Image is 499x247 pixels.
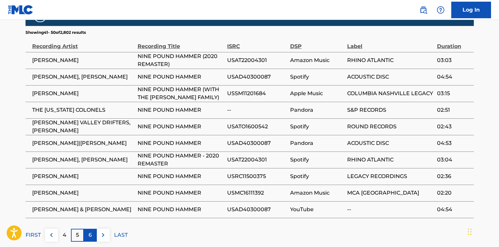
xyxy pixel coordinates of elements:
[437,6,445,14] img: help
[26,30,86,35] p: Showing 41 - 50 of 2,802 results
[437,123,470,131] span: 02:43
[32,156,134,164] span: [PERSON_NAME], [PERSON_NAME]
[138,123,224,131] span: NINE POUND HAMMER
[227,35,287,50] div: ISRC
[76,231,79,239] p: 5
[114,231,128,239] p: LAST
[32,35,134,50] div: Recording Artist
[468,222,472,242] div: Drag
[138,86,224,101] span: NINE POUND HAMMER (WITH THE [PERSON_NAME] FAMILY)
[290,56,344,64] span: Amazon Music
[32,206,134,214] span: [PERSON_NAME] & [PERSON_NAME]
[437,73,470,81] span: 04:54
[32,106,134,114] span: THE [US_STATE] COLONELS
[290,106,344,114] span: Pandora
[8,5,33,15] img: MLC Logo
[437,35,470,50] div: Duration
[290,156,344,164] span: Spotify
[347,35,433,50] div: Label
[347,189,433,197] span: MCA [GEOGRAPHIC_DATA]
[347,90,433,97] span: COLUMBIA NASHVILLE LEGACY
[434,3,447,17] div: Help
[290,189,344,197] span: Amazon Music
[419,6,427,14] img: search
[347,156,433,164] span: RHINO ATLANTIC
[63,231,66,239] p: 4
[347,206,433,214] span: --
[227,156,287,164] span: USAT22004301
[417,3,430,17] a: Public Search
[32,73,134,81] span: [PERSON_NAME], [PERSON_NAME]
[32,139,134,147] span: [PERSON_NAME]|[PERSON_NAME]
[89,231,92,239] p: 6
[138,206,224,214] span: NINE POUND HAMMER
[138,139,224,147] span: NINE POUND HAMMER
[290,123,344,131] span: Spotify
[437,206,470,214] span: 04:54
[290,73,344,81] span: Spotify
[437,56,470,64] span: 03:03
[47,231,55,239] img: left
[32,172,134,180] span: [PERSON_NAME]
[138,172,224,180] span: NINE POUND HAMMER
[32,189,134,197] span: [PERSON_NAME]
[451,2,491,18] a: Log In
[227,106,287,114] span: --
[437,106,470,114] span: 02:51
[290,206,344,214] span: YouTube
[138,73,224,81] span: NINE POUND HAMMER
[437,156,470,164] span: 03:04
[437,172,470,180] span: 02:36
[99,231,107,239] img: right
[290,172,344,180] span: Spotify
[347,139,433,147] span: ACOUSTIC DISC
[138,189,224,197] span: NINE POUND HAMMER
[347,123,433,131] span: ROUND RECORDS
[138,152,224,168] span: NINE POUND HAMMER - 2020 REMASTER
[347,172,433,180] span: LEGACY RECORDINGS
[227,56,287,64] span: USAT22004301
[437,189,470,197] span: 02:20
[227,90,287,97] span: USSM11201684
[347,56,433,64] span: RHINO ATLANTIC
[227,189,287,197] span: USMC16111392
[290,139,344,147] span: Pandora
[347,73,433,81] span: ACOUSTIC DISC
[138,52,224,68] span: NINE POUND HAMMER (2020 REMASTER)
[347,106,433,114] span: S&P RECORDS
[227,73,287,81] span: USAD40300087
[290,90,344,97] span: Apple Music
[32,119,134,135] span: [PERSON_NAME] VALLEY DRIFTERS, [PERSON_NAME]
[32,56,134,64] span: [PERSON_NAME]
[227,139,287,147] span: USAD40300087
[227,172,287,180] span: USRC11500375
[290,35,344,50] div: DSP
[138,106,224,114] span: NINE POUND HAMMER
[32,90,134,97] span: [PERSON_NAME]
[26,231,41,239] p: FIRST
[227,206,287,214] span: USAD40300087
[466,215,499,247] iframe: Chat Widget
[138,35,224,50] div: Recording Title
[227,123,287,131] span: USATO1600542
[437,139,470,147] span: 04:53
[437,90,470,97] span: 03:15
